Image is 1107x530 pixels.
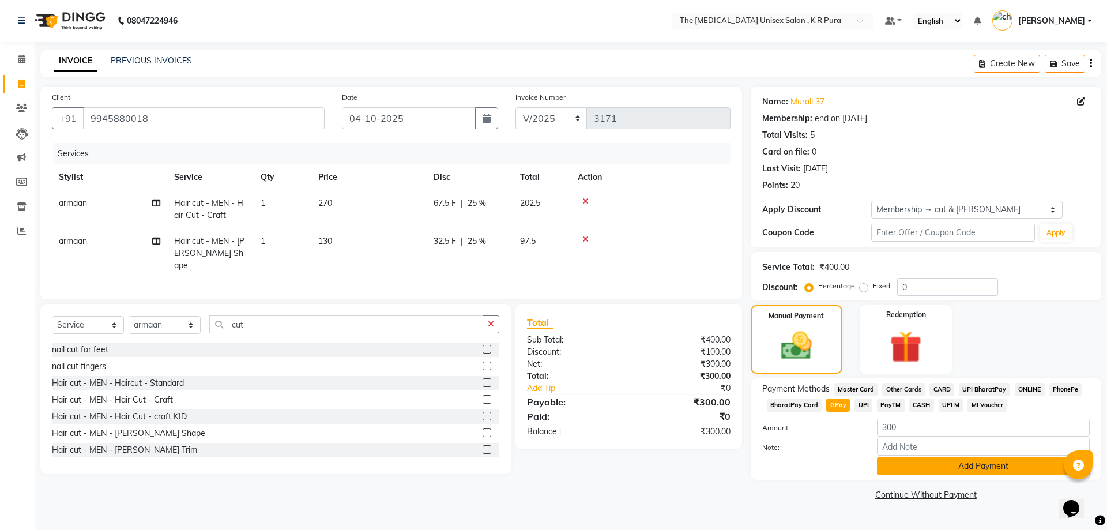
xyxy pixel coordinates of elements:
span: 32.5 F [434,235,456,247]
th: Price [311,164,427,190]
img: logo [29,5,108,37]
div: Total: [518,370,628,382]
span: 270 [318,198,332,208]
img: chandu [992,10,1012,31]
span: | [461,197,463,209]
label: Date [342,92,357,103]
span: PayTM [877,399,905,412]
div: ₹0 [647,382,739,394]
span: GPay [826,399,850,412]
a: Continue Without Payment [753,489,1099,501]
div: 20 [790,179,800,191]
th: Stylist [52,164,167,190]
div: Card on file: [762,146,809,158]
div: Discount: [762,281,798,294]
div: ₹400.00 [819,261,849,273]
span: 25 % [468,197,486,209]
span: 67.5 F [434,197,456,209]
span: Total [527,317,553,329]
a: INVOICE [54,51,97,72]
span: Master Card [834,383,878,396]
span: UPI BharatPay [959,383,1010,396]
b: 08047224946 [127,5,178,37]
div: 0 [812,146,816,158]
span: 1 [261,198,265,208]
span: CARD [929,383,954,396]
span: | [461,235,463,247]
div: Coupon Code [762,227,871,239]
input: Search or Scan [209,315,483,333]
span: armaan [59,236,87,246]
label: Invoice Number [515,92,566,103]
input: Amount [877,419,1090,437]
div: Name: [762,96,788,108]
div: nail cut for feet [52,344,108,356]
label: Fixed [873,281,890,291]
label: Percentage [818,281,855,291]
div: end on [DATE] [815,112,867,125]
div: Points: [762,179,788,191]
div: Services [53,143,739,164]
span: 1 [261,236,265,246]
span: Hair cut - MEN - Hair Cut - Craft [174,198,243,220]
div: Membership: [762,112,812,125]
label: Amount: [754,423,868,433]
div: ₹300.00 [628,426,739,438]
span: 202.5 [520,198,540,208]
th: Service [167,164,254,190]
label: Client [52,92,70,103]
span: Payment Methods [762,383,830,395]
span: [PERSON_NAME] [1018,15,1085,27]
span: Other Cards [882,383,925,396]
th: Total [513,164,571,190]
div: Hair cut - MEN - Hair Cut - Craft [52,394,173,406]
div: ₹300.00 [628,358,739,370]
div: ₹300.00 [628,395,739,409]
div: Last Visit: [762,163,801,175]
div: ₹0 [628,409,739,423]
input: Add Note [877,438,1090,456]
span: 25 % [468,235,486,247]
input: Enter Offer / Coupon Code [871,224,1035,242]
button: Apply [1040,224,1072,242]
div: Apply Discount [762,204,871,216]
label: Manual Payment [769,311,824,321]
a: Add Tip [518,382,647,394]
img: _gift.svg [880,327,932,367]
div: Discount: [518,346,628,358]
div: Hair cut - MEN - [PERSON_NAME] Shape [52,427,205,439]
span: Hair cut - MEN - [PERSON_NAME] Shape [174,236,244,270]
label: Redemption [886,310,926,320]
a: Murali 37 [790,96,824,108]
div: 5 [810,129,815,141]
div: Total Visits: [762,129,808,141]
iframe: chat widget [1059,484,1095,518]
button: Create New [974,55,1040,73]
div: ₹300.00 [628,370,739,382]
span: MI Voucher [967,399,1007,412]
div: [DATE] [803,163,828,175]
span: BharatPay Card [767,399,822,412]
th: Action [571,164,731,190]
span: 130 [318,236,332,246]
button: Add Payment [877,457,1090,475]
span: 97.5 [520,236,536,246]
div: ₹100.00 [628,346,739,358]
label: Note: [754,442,868,453]
div: ₹400.00 [628,334,739,346]
span: armaan [59,198,87,208]
input: Search by Name/Mobile/Email/Code [83,107,325,129]
th: Disc [427,164,513,190]
th: Qty [254,164,311,190]
span: UPI M [939,399,963,412]
div: nail cut fingers [52,360,106,373]
a: PREVIOUS INVOICES [111,55,192,66]
div: Hair cut - MEN - Hair Cut - craft KID [52,411,187,423]
img: _cash.svg [771,328,822,363]
div: Hair cut - MEN - Haircut - Standard [52,377,184,389]
span: UPI [854,399,872,412]
span: PhonePe [1049,383,1082,396]
span: ONLINE [1015,383,1045,396]
div: Net: [518,358,628,370]
span: CASH [909,399,934,412]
